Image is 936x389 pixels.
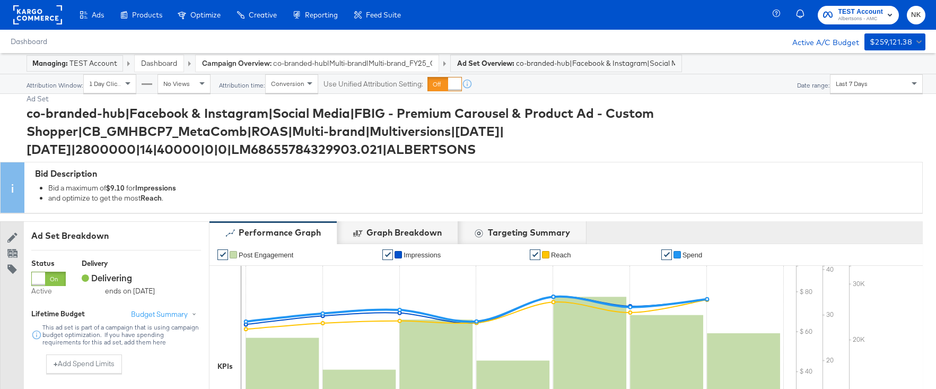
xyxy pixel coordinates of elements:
span: Spend [683,251,703,259]
div: Bid a maximum of for [48,183,917,193]
span: co-branded-hub|Facebook & Instagram|Social Media|FBIG - Premium Carousel & Product Ad - Custom Sh... [273,58,432,68]
span: Ads [92,11,104,19]
div: Active A/C Budget [781,33,859,49]
sub: ends on [DATE] [105,286,155,296]
div: Status [31,258,66,269]
strong: Ad Set Overview: [457,59,514,67]
span: Impressions [404,251,441,259]
span: Conversion [271,80,304,88]
span: Reach [551,251,571,259]
strong: Managing: [32,59,68,67]
strong: Impressions [135,183,176,193]
div: Bid Description [35,168,917,180]
strong: + [54,359,58,369]
div: KPIs [217,361,233,371]
span: Feed Suite [366,11,401,19]
strong: Campaign Overview: [202,58,272,68]
div: Attribution Window: [26,82,83,89]
strong: $9.10 [106,183,125,193]
div: co-branded-hub|Facebook & Instagram|Social Media|FBIG - Premium Carousel & Product Ad - Custom Sh... [27,104,923,159]
a: Campaign Overview: co-branded-hub|Multi-brand|Multi-brand_FY25_CoBrand_National_GMHBC P7|[PERSON_... [202,58,432,68]
button: TEST AccountAlbertsons - AMC [818,6,899,24]
a: Dashboard [141,58,177,68]
span: and optimize to get the most . [48,193,163,203]
div: Graph Breakdown [366,227,442,239]
span: co-branded-hub|Facebook & Instagram|Social Media|FBIG - Premium Carousel & Product Ad - Custom Sh... [516,58,675,68]
span: 1 Day Clicks [89,80,124,88]
a: ✔ [530,249,540,260]
a: ✔ [661,249,672,260]
div: Ad Set Breakdown [31,230,201,242]
span: Last 7 Days [836,80,868,88]
span: Albertsons - AMC [838,15,883,23]
strong: Reach [141,193,162,203]
span: Delivering [82,272,132,283]
a: ✔ [382,249,393,260]
span: Products [132,11,162,19]
button: NK [907,6,925,24]
div: Ad Set [27,94,923,104]
div: Delivery [82,258,155,269]
button: $259,121.38 [864,33,925,50]
span: TEST Account [838,6,883,18]
span: Post Engagement [239,251,293,259]
span: Reporting [305,11,338,19]
span: NK [911,9,921,21]
span: Creative [249,11,277,19]
span: No Views [163,80,190,88]
button: Budget Summary [130,309,201,320]
div: This ad set is part of a campaign that is using campaign budget optimization. If you have spendin... [42,324,201,346]
div: TEST Account [32,58,117,68]
a: ✔ [217,249,228,260]
label: Active [31,286,66,296]
div: $259,121.38 [870,36,912,49]
div: Date range: [797,82,830,89]
a: Dashboard [11,37,47,46]
div: Attribution time: [218,82,265,89]
span: Optimize [190,11,221,19]
div: Lifetime Budget [31,309,108,319]
div: Targeting Summary [488,227,570,239]
div: Performance Graph [239,227,321,239]
label: Use Unified Attribution Setting: [323,79,423,89]
button: +Add Spend Limits [46,355,122,374]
